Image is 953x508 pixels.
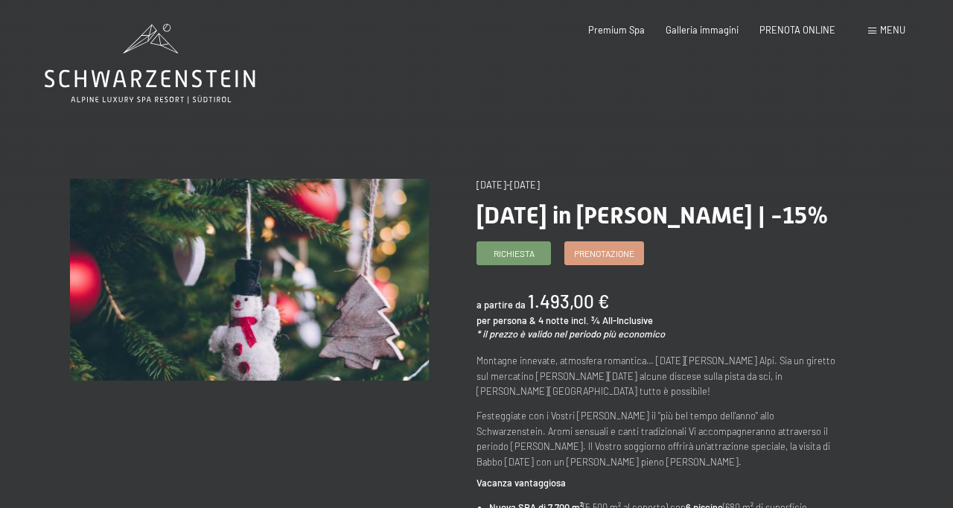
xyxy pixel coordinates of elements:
[476,477,566,489] strong: Vacanza vantaggiosa
[476,353,835,399] p: Montagne innevate, atmosfera romantica… [DATE][PERSON_NAME] Alpi. Sia un giretto sul mercatino [P...
[880,24,905,36] span: Menu
[588,24,645,36] a: Premium Spa
[476,408,835,469] p: Festeggiate con i Vostri [PERSON_NAME] il "più bel tempo dell'anno" allo Schwarzenstein. Aromi se...
[759,24,835,36] a: PRENOTA ONLINE
[574,247,634,260] span: Prenotazione
[70,179,429,381] img: Natale in montagna | -15%
[571,314,653,326] span: incl. ¾ All-Inclusive
[538,314,569,326] span: 4 notte
[476,328,665,340] em: * il prezzo è valido nel periodo più economico
[476,314,536,326] span: per persona &
[476,201,829,229] span: [DATE] in [PERSON_NAME] | -15%
[494,247,535,260] span: Richiesta
[476,179,540,191] span: [DATE]-[DATE]
[477,242,550,264] a: Richiesta
[476,299,526,311] span: a partire da
[666,24,739,36] a: Galleria immagini
[565,242,643,264] a: Prenotazione
[528,290,609,312] b: 1.493,00 €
